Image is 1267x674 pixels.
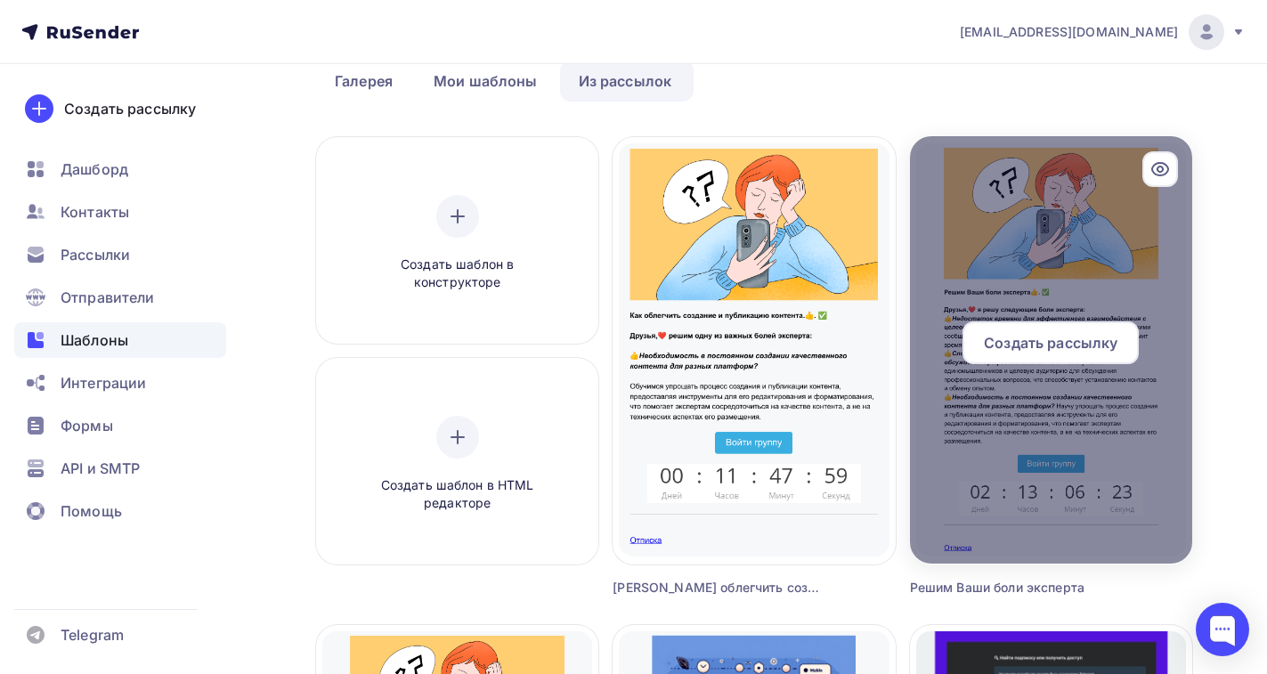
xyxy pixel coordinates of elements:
span: Помощь [61,500,122,522]
span: Создать шаблон в конструкторе [373,256,542,292]
span: Отправители [61,287,155,308]
a: Мои шаблоны [415,61,556,102]
a: Отправители [14,280,226,315]
span: [EMAIL_ADDRESS][DOMAIN_NAME] [960,23,1178,41]
span: Интеграции [61,372,146,394]
span: Создать рассылку [984,332,1117,353]
span: Дашборд [61,158,128,180]
div: [PERSON_NAME] облегчить создание и публикацию контента. [613,579,824,597]
a: Шаблоны [14,322,226,358]
a: Формы [14,408,226,443]
a: Рассылки [14,237,226,272]
a: Дашборд [14,151,226,187]
span: Рассылки [61,244,130,265]
span: API и SMTP [61,458,140,479]
div: Создать рассылку [64,98,196,119]
span: Шаблоны [61,329,128,351]
span: Контакты [61,201,129,223]
span: Telegram [61,624,124,646]
span: Формы [61,415,113,436]
a: [EMAIL_ADDRESS][DOMAIN_NAME] [960,14,1246,50]
div: Решим Ваши боли эксперта [910,579,1122,597]
a: Из рассылок [560,61,691,102]
a: Галерея [316,61,411,102]
a: Контакты [14,194,226,230]
span: Создать шаблон в HTML редакторе [373,476,542,513]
